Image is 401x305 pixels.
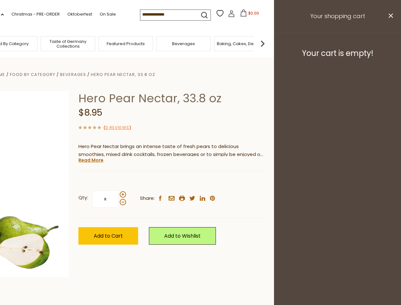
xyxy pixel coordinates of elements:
[60,71,86,78] a: Beverages
[256,37,269,50] img: next arrow
[78,194,88,202] strong: Qty:
[248,10,259,16] span: $0.00
[282,49,393,58] h3: Your cart is empty!
[78,143,264,159] p: Hero Pear Nectar brings an intense taste of fresh pears to delicious smoothies, mixed drink cockt...
[107,41,145,46] a: Featured Products
[91,71,155,78] a: Hero Pear Nectar, 33.8 oz
[92,190,118,208] input: Qty:
[100,11,116,18] a: On Sale
[78,91,264,105] h1: Hero Pear Nectar, 33.8 oz
[78,227,138,245] button: Add to Cart
[104,125,131,131] span: ( )
[236,10,263,19] button: $0.00
[11,11,60,18] a: Christmas - PRE-ORDER
[105,125,129,131] a: 0 Reviews
[43,39,93,49] a: Taste of Germany Collections
[172,41,195,46] a: Beverages
[10,71,55,78] a: Food By Category
[94,232,123,240] span: Add to Cart
[78,106,102,119] span: $8.95
[217,41,266,46] a: Baking, Cakes, Desserts
[140,194,155,202] span: Share:
[149,227,216,245] a: Add to Wishlist
[78,157,104,163] a: Read More
[67,11,92,18] a: Oktoberfest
